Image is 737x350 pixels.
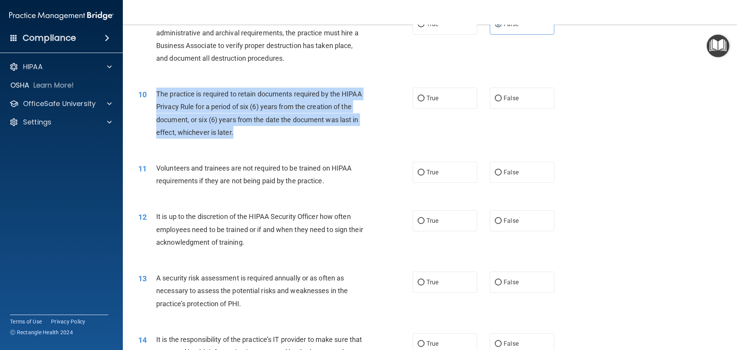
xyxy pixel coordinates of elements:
[495,280,502,285] input: False
[156,90,362,136] span: The practice is required to retain documents required by the HIPAA Privacy Rule for a period of s...
[51,318,86,325] a: Privacy Policy
[138,164,147,173] span: 11
[495,341,502,347] input: False
[426,169,438,176] span: True
[418,280,425,285] input: True
[10,328,73,336] span: Ⓒ Rectangle Health 2024
[426,340,438,347] span: True
[23,33,76,43] h4: Compliance
[9,8,114,23] img: PMB logo
[418,218,425,224] input: True
[426,95,438,102] span: True
[426,217,438,224] span: True
[10,318,42,325] a: Terms of Use
[23,99,96,108] p: OfficeSafe University
[138,335,147,345] span: 14
[426,279,438,286] span: True
[504,340,519,347] span: False
[495,170,502,176] input: False
[23,118,51,127] p: Settings
[495,218,502,224] input: False
[707,35,729,57] button: Open Resource Center
[504,279,519,286] span: False
[156,164,352,185] span: Volunteers and trainees are not required to be trained on HIPAA requirements if they are not bein...
[495,22,502,27] input: False
[156,212,363,246] span: It is up to the discretion of the HIPAA Security Officer how often employees need to be trained o...
[9,99,112,108] a: OfficeSafe University
[418,22,425,27] input: True
[138,90,147,99] span: 10
[504,217,519,224] span: False
[418,170,425,176] input: True
[9,118,112,127] a: Settings
[10,81,30,90] p: OSHA
[495,96,502,101] input: False
[504,169,519,176] span: False
[23,62,43,71] p: HIPAA
[156,274,348,307] span: A security risk assessment is required annually or as often as necessary to assess the potential ...
[33,81,74,90] p: Learn More!
[418,96,425,101] input: True
[504,95,519,102] span: False
[156,16,359,62] span: To properly destroy records that have satisfied legal, fiscal, administrative and archival requir...
[138,212,147,222] span: 12
[9,62,112,71] a: HIPAA
[138,274,147,283] span: 13
[418,341,425,347] input: True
